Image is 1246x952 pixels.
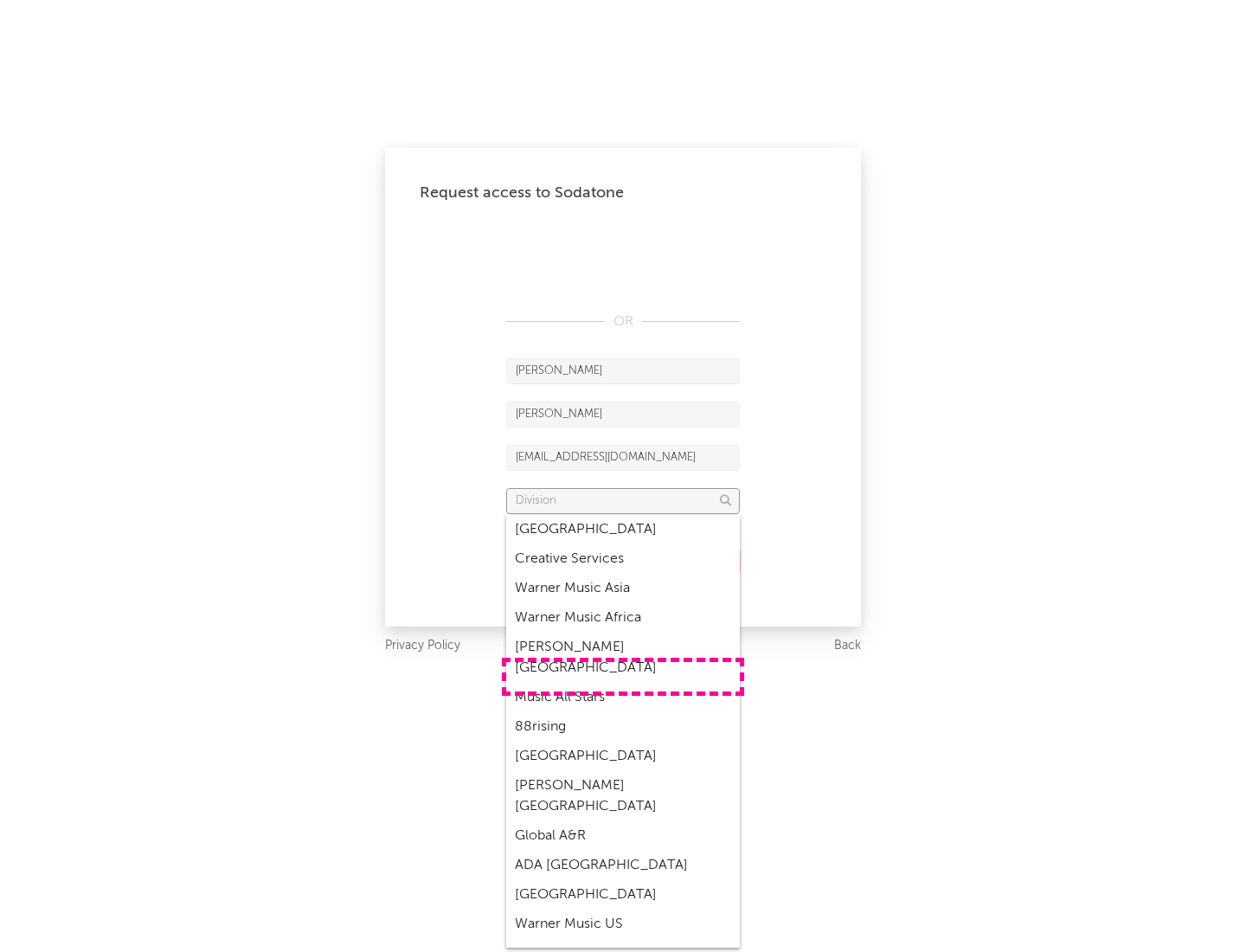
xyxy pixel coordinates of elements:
[420,183,826,203] div: Request access to Sodatone
[834,635,861,657] a: Back
[506,880,740,910] div: [GEOGRAPHIC_DATA]
[506,851,740,880] div: ADA [GEOGRAPHIC_DATA]
[506,358,740,384] input: First Name
[506,312,740,332] div: OR
[506,712,740,742] div: 88rising
[506,771,740,821] div: [PERSON_NAME] [GEOGRAPHIC_DATA]
[506,821,740,851] div: Global A&R
[506,488,740,514] input: Division
[506,574,740,603] div: Warner Music Asia
[506,910,740,939] div: Warner Music US
[506,515,740,544] div: [GEOGRAPHIC_DATA]
[506,544,740,574] div: Creative Services
[506,633,740,683] div: [PERSON_NAME] [GEOGRAPHIC_DATA]
[506,683,740,712] div: Music All Stars
[506,603,740,633] div: Warner Music Africa
[506,742,740,771] div: [GEOGRAPHIC_DATA]
[385,635,460,657] a: Privacy Policy
[506,445,740,471] input: Email
[506,402,740,428] input: Last Name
